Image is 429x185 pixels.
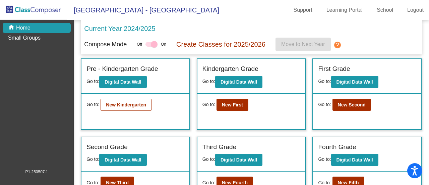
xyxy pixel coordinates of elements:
span: Go to: [202,101,215,108]
button: New Kindergarten [101,99,151,111]
p: Compose Mode [84,40,127,49]
b: Digital Data Wall [336,157,373,163]
p: Home [16,24,30,32]
mat-icon: help [333,41,342,49]
b: New Kindergarten [106,102,146,107]
b: Digital Data Wall [221,157,257,163]
button: Digital Data Wall [215,154,262,166]
p: Create Classes for 2025/2026 [176,39,265,49]
a: Logout [402,5,429,15]
button: New First [217,99,248,111]
span: Go to: [318,79,331,84]
button: Digital Data Wall [331,154,378,166]
a: Support [288,5,318,15]
b: New First [222,102,243,107]
span: Go to: [86,156,99,162]
label: Third Grade [202,142,236,152]
button: Digital Data Wall [331,76,378,88]
span: Go to: [318,156,331,162]
button: Move to Next Year [275,38,331,51]
span: Go to: [318,101,331,108]
a: Learning Portal [321,5,368,15]
label: Pre - Kindergarten Grade [86,64,158,74]
label: Kindergarten Grade [202,64,258,74]
span: On [161,41,166,47]
b: Digital Data Wall [336,79,373,85]
span: Go to: [202,79,215,84]
b: Digital Data Wall [105,79,141,85]
b: New Second [338,102,366,107]
span: [GEOGRAPHIC_DATA] - [GEOGRAPHIC_DATA] [67,5,219,15]
span: Go to: [86,101,99,108]
span: Move to Next Year [281,41,325,47]
span: Off [137,41,142,47]
label: Second Grade [86,142,128,152]
mat-icon: home [8,24,16,32]
span: Go to: [86,79,99,84]
button: New Second [332,99,371,111]
p: Small Groups [8,34,41,42]
p: Current Year 2024/2025 [84,24,155,34]
button: Digital Data Wall [215,76,262,88]
button: Digital Data Wall [99,154,146,166]
a: School [371,5,399,15]
b: Digital Data Wall [221,79,257,85]
b: Digital Data Wall [105,157,141,163]
label: First Grade [318,64,350,74]
label: Fourth Grade [318,142,356,152]
button: Digital Data Wall [99,76,146,88]
span: Go to: [202,156,215,162]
